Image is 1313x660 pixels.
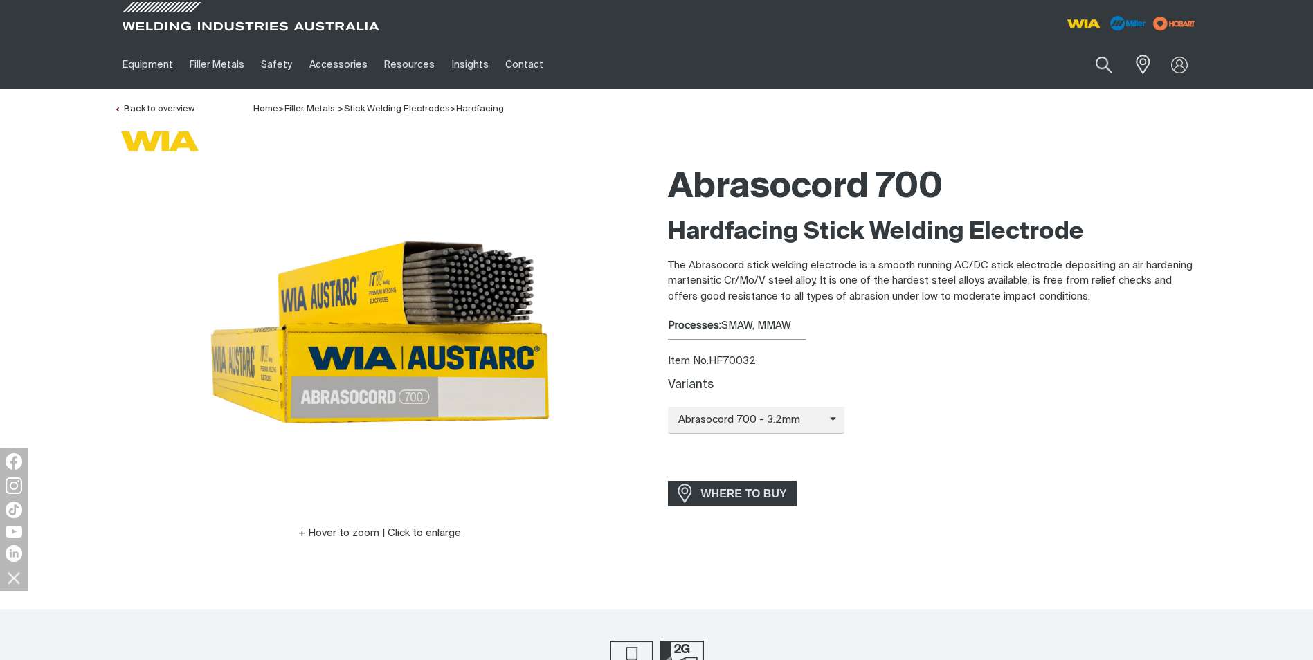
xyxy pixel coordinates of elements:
[6,477,22,494] img: Instagram
[668,217,1199,248] h2: Hardfacing Stick Welding Electrode
[114,41,928,89] nav: Main
[6,545,22,562] img: LinkedIn
[668,165,1199,210] h1: Abrasocord 700
[668,412,830,428] span: Abrasocord 700 - 3.2mm
[6,526,22,538] img: YouTube
[114,104,194,113] a: Back to overview
[338,104,344,113] span: >
[181,41,253,89] a: Filler Metals
[668,354,1199,369] div: Item No. HF70032
[456,104,504,113] a: Hardfacing
[253,104,278,113] span: Home
[668,320,721,331] strong: Processes:
[668,318,1199,334] div: SMAW, MMAW
[497,41,552,89] a: Contact
[668,481,797,506] a: WHERE TO BUY
[692,483,796,505] span: WHERE TO BUY
[114,41,181,89] a: Equipment
[253,41,300,89] a: Safety
[668,379,714,391] label: Variants
[443,41,496,89] a: Insights
[2,566,26,589] img: hide socials
[6,453,22,470] img: Facebook
[278,104,284,113] span: >
[1080,48,1128,81] button: Search products
[1062,48,1127,81] input: Product name or item number...
[1149,13,1199,34] img: miller
[668,258,1199,305] p: The Abrasocord stick welding electrode is a smooth running AC/DC stick electrode depositing an ai...
[207,158,553,504] img: Abrasocord 700
[301,41,376,89] a: Accessories
[376,41,443,89] a: Resources
[6,502,22,518] img: TikTok
[344,104,450,113] a: Stick Welding Electrodes
[284,104,335,113] a: Filler Metals
[253,103,278,113] a: Home
[450,104,456,113] span: >
[290,525,469,542] button: Hover to zoom | Click to enlarge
